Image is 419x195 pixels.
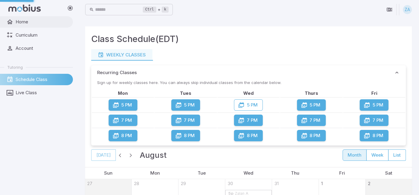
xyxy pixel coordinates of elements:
span: Live Class [16,89,69,96]
a: July 30, 2025 [225,179,233,187]
a: August 2, 2025 [366,179,370,187]
button: 7 PM [171,115,200,126]
kbd: k [162,7,169,13]
th: Mon [92,90,154,97]
a: July 29, 2025 [178,179,186,187]
a: Thursday [289,167,302,179]
button: 5 PM [171,99,200,111]
a: July 27, 2025 [85,179,92,187]
span: Curriculum [16,32,69,38]
span: Tutoring [7,64,23,70]
button: Recurring Classes [91,65,406,80]
button: Next month [127,151,135,159]
button: [DATE] [91,149,116,161]
button: 8 PM [234,130,263,141]
button: 5 PM [297,99,326,111]
span: Account [16,45,69,52]
button: 5 PM [234,99,263,111]
button: Previous month [116,151,124,159]
a: Friday [337,167,347,179]
th: Wed [217,90,280,97]
div: + [143,6,169,13]
a: August 1, 2025 [319,179,323,187]
h2: August [140,149,166,161]
button: month [343,149,367,161]
a: Wednesday [241,167,256,179]
button: 7 PM [297,115,326,126]
button: list [388,149,406,161]
div: ZA [403,5,412,14]
kbd: Ctrl [143,7,156,13]
button: 7 PM [109,115,137,126]
button: 8 PM [297,130,326,141]
button: 5 PM [360,99,388,111]
p: Recurring Classes [97,69,137,76]
p: Sign up for weekly classes here. You can always skip individual classes from the calendar below. [91,80,406,86]
button: 7 PM [360,115,388,126]
a: Tuesday [195,167,208,179]
button: 8 PM [171,130,200,141]
button: 8 PM [360,130,388,141]
button: 7 PM [234,115,263,126]
button: 8 PM [109,130,137,141]
button: Join in Zoom Client [384,4,395,15]
th: Fri [343,90,405,97]
a: Monday [148,167,162,179]
span: Home [16,19,69,25]
div: Weekly Classes [98,52,146,58]
a: July 31, 2025 [272,179,279,187]
th: Tues [154,90,217,97]
th: Thurs [280,90,342,97]
h3: Class Schedule (EDT) [91,32,179,46]
span: Schedule Class [16,76,69,83]
a: July 28, 2025 [132,179,139,187]
div: Recurring Classes [91,80,406,145]
a: Saturday [383,167,395,179]
a: Sunday [102,167,115,179]
button: week [366,149,388,161]
button: 5 PM [109,99,137,111]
